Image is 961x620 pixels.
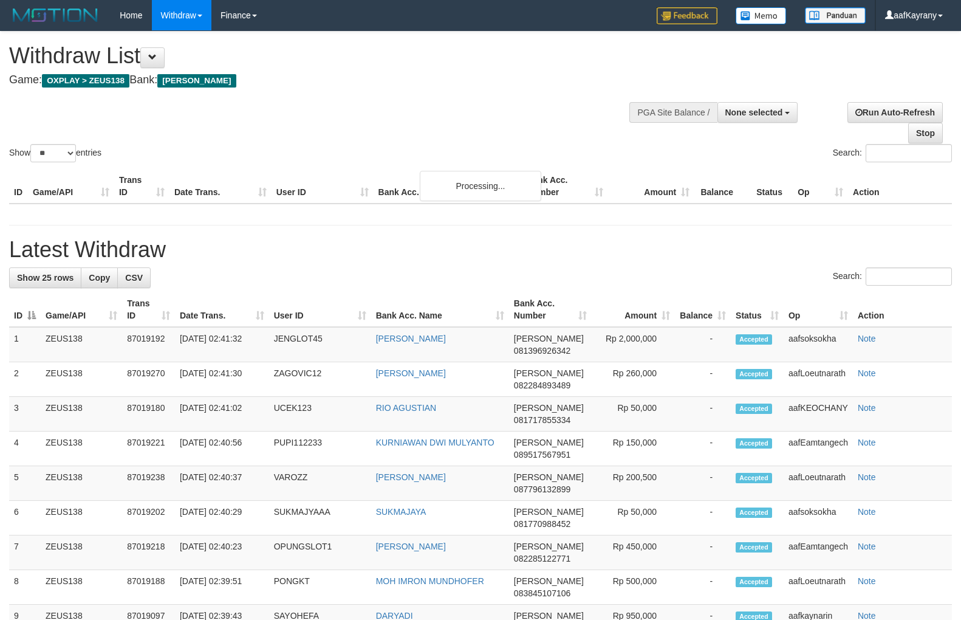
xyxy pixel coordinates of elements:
[694,169,751,204] th: Balance
[514,381,570,390] span: Copy 082284893489 to clipboard
[908,123,943,143] a: Stop
[592,432,675,466] td: Rp 150,000
[269,362,371,397] td: ZAGOVIC12
[376,403,437,413] a: RIO AGUSTIAN
[592,292,675,327] th: Amount: activate to sort column ascending
[169,169,272,204] th: Date Trans.
[736,542,772,553] span: Accepted
[833,144,952,162] label: Search:
[514,542,584,551] span: [PERSON_NAME]
[784,536,853,570] td: aafEamtangech
[28,169,114,204] th: Game/API
[514,346,570,356] span: Copy 081396926342 to clipboard
[514,415,570,425] span: Copy 081717855334 to clipboard
[736,508,772,518] span: Accepted
[41,432,122,466] td: ZEUS138
[376,507,426,517] a: SUKMAJAYA
[175,327,269,362] td: [DATE] 02:41:32
[858,576,876,586] a: Note
[175,466,269,501] td: [DATE] 02:40:37
[9,466,41,501] td: 5
[858,368,876,378] a: Note
[858,507,876,517] a: Note
[9,144,101,162] label: Show entries
[122,292,175,327] th: Trans ID: activate to sort column ascending
[784,432,853,466] td: aafEamtangech
[269,466,371,501] td: VAROZZ
[81,267,118,288] a: Copy
[858,438,876,447] a: Note
[175,362,269,397] td: [DATE] 02:41:30
[41,397,122,432] td: ZEUS138
[17,273,74,283] span: Show 25 rows
[9,44,629,68] h1: Withdraw List
[30,144,76,162] select: Showentries
[89,273,110,283] span: Copy
[675,466,731,501] td: -
[122,362,175,397] td: 87019270
[371,292,509,327] th: Bank Acc. Name: activate to sort column ascending
[784,362,853,397] td: aafLoeutnarath
[592,327,675,362] td: Rp 2,000,000
[9,432,41,466] td: 4
[9,292,41,327] th: ID: activate to sort column descending
[675,570,731,605] td: -
[175,536,269,570] td: [DATE] 02:40:23
[514,519,570,529] span: Copy 081770988452 to clipboard
[376,472,446,482] a: [PERSON_NAME]
[592,466,675,501] td: Rp 200,500
[175,292,269,327] th: Date Trans.: activate to sort column ascending
[122,501,175,536] td: 87019202
[41,327,122,362] td: ZEUS138
[858,334,876,343] a: Note
[736,334,772,345] span: Accepted
[509,292,592,327] th: Bank Acc. Number: activate to sort column ascending
[41,292,122,327] th: Game/API: activate to sort column ascending
[514,576,584,586] span: [PERSON_NAME]
[853,292,952,327] th: Action
[784,292,853,327] th: Op: activate to sort column ascending
[866,144,952,162] input: Search:
[833,267,952,286] label: Search:
[514,368,584,378] span: [PERSON_NAME]
[374,169,522,204] th: Bank Acc. Name
[122,536,175,570] td: 87019218
[514,472,584,482] span: [PERSON_NAME]
[125,273,143,283] span: CSV
[514,438,584,447] span: [PERSON_NAME]
[736,404,772,414] span: Accepted
[592,570,675,605] td: Rp 500,000
[175,397,269,432] td: [DATE] 02:41:02
[269,292,371,327] th: User ID: activate to sort column ascending
[592,501,675,536] td: Rp 50,000
[157,74,236,88] span: [PERSON_NAME]
[514,403,584,413] span: [PERSON_NAME]
[731,292,784,327] th: Status: activate to sort column ascending
[858,542,876,551] a: Note
[9,397,41,432] td: 3
[793,169,848,204] th: Op
[9,267,81,288] a: Show 25 rows
[784,327,853,362] td: aafsoksokha
[376,334,446,343] a: [PERSON_NAME]
[514,450,570,460] span: Copy 089517567951 to clipboard
[9,536,41,570] td: 7
[866,267,952,286] input: Search:
[41,466,122,501] td: ZEUS138
[858,403,876,413] a: Note
[41,501,122,536] td: ZEUS138
[736,438,772,449] span: Accepted
[592,536,675,570] td: Rp 450,000
[675,501,731,536] td: -
[848,169,952,204] th: Action
[122,327,175,362] td: 87019192
[122,432,175,466] td: 87019221
[9,169,28,204] th: ID
[805,7,866,24] img: panduan.png
[376,368,446,378] a: [PERSON_NAME]
[629,102,717,123] div: PGA Site Balance /
[9,74,629,86] h4: Game: Bank:
[858,472,876,482] a: Note
[269,501,371,536] td: SUKMAJYAAA
[736,7,787,24] img: Button%20Memo.svg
